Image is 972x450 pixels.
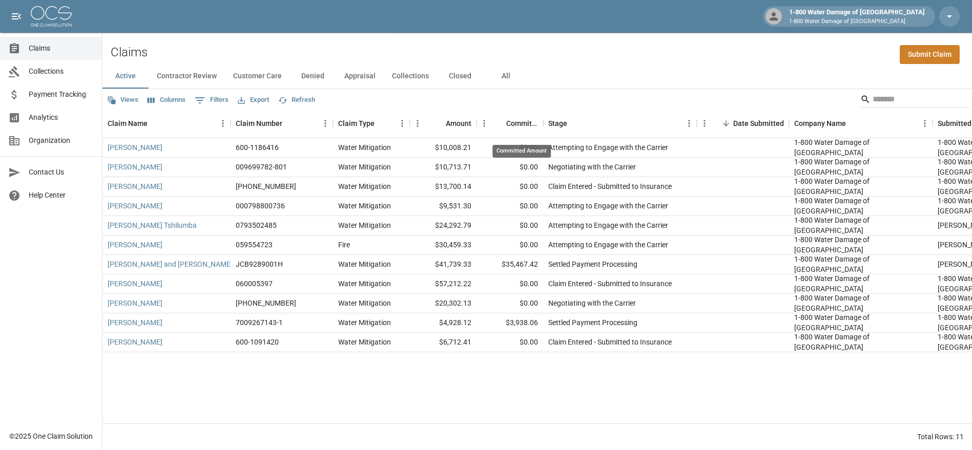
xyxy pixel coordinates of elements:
[225,64,290,89] button: Customer Care
[794,215,927,235] div: 1-800 Water Damage of Athens
[290,64,336,89] button: Denied
[145,92,188,108] button: Select columns
[336,64,384,89] button: Appraisal
[338,240,350,250] div: Fire
[29,135,94,146] span: Organization
[410,255,477,274] div: $41,739.33
[29,43,94,54] span: Claims
[477,333,543,352] div: $0.00
[794,157,927,177] div: 1-800 Water Damage of Athens
[477,313,543,333] div: $3,938.06
[410,138,477,158] div: $10,008.21
[548,201,668,211] div: Attempting to Engage with the Carrier
[410,158,477,177] div: $10,713.71
[785,7,929,26] div: 1-800 Water Damage of [GEOGRAPHIC_DATA]
[548,259,637,269] div: Settled Payment Processing
[410,109,477,138] div: Amount
[548,317,637,328] div: Settled Payment Processing
[236,278,273,289] div: 060005397
[719,116,733,131] button: Sort
[111,45,148,60] h2: Claims
[338,201,391,211] div: Water Mitigation
[789,17,925,26] p: 1-800 Water Damage of [GEOGRAPHIC_DATA]
[794,273,927,294] div: 1-800 Water Damage of Athens
[108,298,162,308] a: [PERSON_NAME]
[410,294,477,313] div: $20,302.13
[410,313,477,333] div: $4,928.12
[548,142,668,153] div: Attempting to Engage with the Carrier
[338,181,391,191] div: Water Mitigation
[477,274,543,294] div: $0.00
[236,337,279,347] div: 600-1091420
[338,317,391,328] div: Water Mitigation
[543,109,697,138] div: Stage
[900,45,960,64] a: Submit Claim
[102,64,149,89] button: Active
[548,278,672,289] div: Claim Entered - Submitted to Insurance
[477,116,492,131] button: Menu
[338,278,391,289] div: Water Mitigation
[548,337,672,347] div: Claim Entered - Submitted to Insurance
[477,109,543,138] div: Committed Amount
[410,197,477,216] div: $9,531.30
[395,116,410,131] button: Menu
[794,109,846,138] div: Company Name
[29,190,94,201] span: Help Center
[231,109,333,138] div: Claim Number
[697,116,712,131] button: Menu
[236,142,279,153] div: 600-1186416
[236,298,296,308] div: 300-0102099-2025
[410,274,477,294] div: $57,212.22
[108,220,197,230] a: [PERSON_NAME] Tshilumba
[102,109,231,138] div: Claim Name
[681,116,697,131] button: Menu
[29,167,94,178] span: Contact Us
[860,91,970,110] div: Search
[29,89,94,100] span: Payment Tracking
[410,235,477,255] div: $30,459.33
[410,216,477,235] div: $24,292.79
[548,240,668,250] div: Attempting to Engage with the Carrier
[548,162,636,172] div: Negotiating with the Carrier
[236,317,283,328] div: 7009267143-1
[733,109,784,138] div: Date Submitted
[846,116,860,131] button: Sort
[333,109,410,138] div: Claim Type
[375,116,389,131] button: Sort
[276,92,318,108] button: Refresh
[477,255,543,274] div: $35,467.42
[282,116,297,131] button: Sort
[236,259,283,269] div: JCB9289001H
[108,162,162,172] a: [PERSON_NAME]
[410,116,425,131] button: Menu
[477,177,543,197] div: $0.00
[477,294,543,313] div: $0.00
[108,337,162,347] a: [PERSON_NAME]
[794,137,927,158] div: 1-800 Water Damage of Athens
[548,109,567,138] div: Stage
[235,92,272,108] button: Export
[794,176,927,197] div: 1-800 Water Damage of Athens
[6,6,27,27] button: open drawer
[236,201,285,211] div: 000798800736
[108,181,162,191] a: [PERSON_NAME]
[410,177,477,197] div: $13,700.14
[477,235,543,255] div: $0.00
[318,116,333,131] button: Menu
[567,116,582,131] button: Sort
[338,259,391,269] div: Water Mitigation
[410,333,477,352] div: $6,712.41
[917,116,933,131] button: Menu
[794,254,927,274] div: 1-800 Water Damage of Athens
[29,66,94,77] span: Collections
[794,293,927,313] div: 1-800 Water Damage of Athens
[236,240,273,250] div: 059554723
[789,109,933,138] div: Company Name
[338,220,391,230] div: Water Mitigation
[9,431,93,441] div: © 2025 One Claim Solution
[794,234,927,255] div: 1-800 Water Damage of Athens
[492,145,551,158] div: Committed Amount
[446,109,471,138] div: Amount
[149,64,225,89] button: Contractor Review
[108,259,233,269] a: [PERSON_NAME] and [PERSON_NAME]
